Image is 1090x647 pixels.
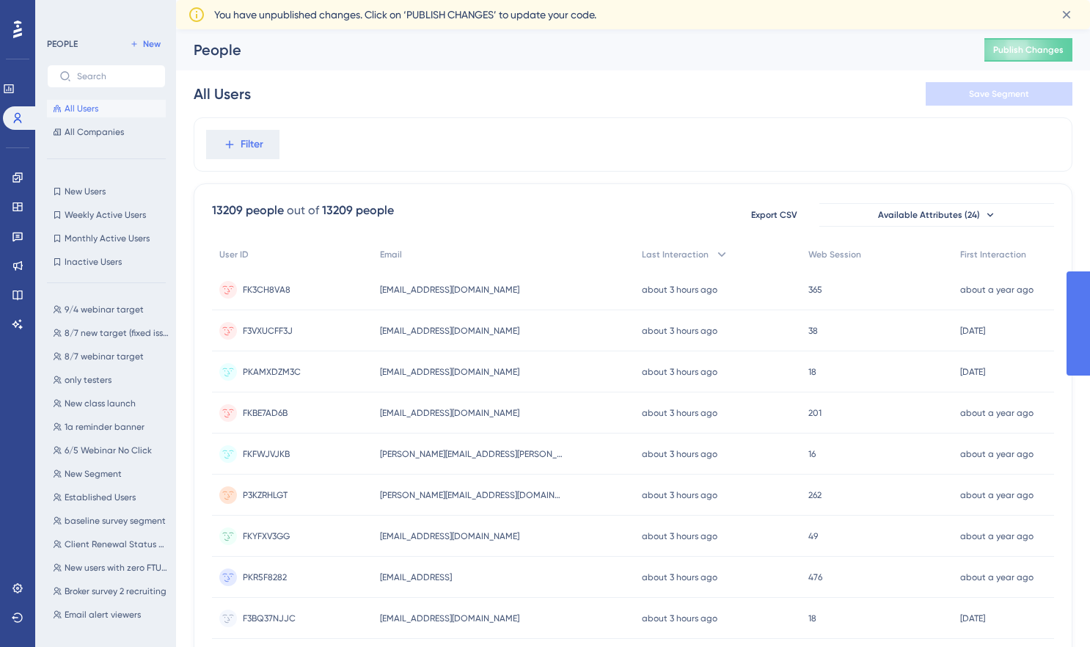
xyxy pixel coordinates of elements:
button: Publish Changes [984,38,1072,62]
span: [EMAIL_ADDRESS][DOMAIN_NAME] [380,530,519,542]
span: [EMAIL_ADDRESS] [380,571,452,583]
button: 1a reminder banner [47,418,175,436]
span: 49 [808,530,818,542]
span: [PERSON_NAME][EMAIL_ADDRESS][PERSON_NAME][DOMAIN_NAME] [380,448,563,460]
time: about a year ago [960,531,1034,541]
span: Save Segment [969,88,1029,100]
span: FKFWJVJKB [243,448,290,460]
button: Export CSV [737,203,811,227]
span: [PERSON_NAME][EMAIL_ADDRESS][DOMAIN_NAME] [380,489,563,501]
span: 18 [808,613,816,624]
span: Established Users [65,491,136,503]
div: 13209 people [212,202,284,219]
button: Established Users [47,489,175,506]
span: 9/4 webinar target [65,304,144,315]
span: baseline survey segment [65,515,166,527]
span: FKBE7AD6B [243,407,288,419]
button: New class launch [47,395,175,412]
span: Weekly Active Users [65,209,146,221]
time: about 3 hours ago [642,490,717,500]
span: 1a reminder banner [65,421,145,433]
span: 8/7 new target (fixed issue) [65,327,169,339]
div: out of [287,202,319,219]
span: 18 [808,366,816,378]
span: New class launch [65,398,136,409]
time: [DATE] [960,326,985,336]
time: about 3 hours ago [642,408,717,418]
button: Client Renewal Status Pills Are Present [47,535,175,553]
button: 8/7 webinar target [47,348,175,365]
button: New users with zero FTUE engagement [47,559,175,577]
time: about a year ago [960,285,1034,295]
div: 13209 people [322,202,394,219]
time: about a year ago [960,408,1034,418]
span: 365 [808,284,822,296]
span: Broker survey 2 recruiting [65,585,167,597]
button: Broker survey 2 recruiting [47,582,175,600]
span: New [143,38,161,50]
span: 8/7 webinar target [65,351,144,362]
button: Filter [206,130,279,159]
span: Email [380,249,402,260]
button: All Users [47,100,166,117]
span: Monthly Active Users [65,233,150,244]
span: Inactive Users [65,256,122,268]
button: 9/4 webinar target [47,301,175,318]
button: New Segment [47,465,175,483]
time: about 3 hours ago [642,613,717,624]
button: Save Segment [926,82,1072,106]
span: First Interaction [960,249,1026,260]
span: FKYFXV3GG [243,530,290,542]
iframe: UserGuiding AI Assistant Launcher [1028,589,1072,633]
time: about 3 hours ago [642,326,717,336]
button: Email alert viewers [47,606,175,624]
span: 201 [808,407,822,419]
time: about 3 hours ago [642,285,717,295]
button: Inactive Users [47,253,166,271]
span: New Segment [65,468,122,480]
span: Client Renewal Status Pills Are Present [65,538,169,550]
span: [EMAIL_ADDRESS][DOMAIN_NAME] [380,284,519,296]
span: 16 [808,448,816,460]
span: [EMAIL_ADDRESS][DOMAIN_NAME] [380,366,519,378]
span: Email alert viewers [65,609,141,621]
div: People [194,40,948,60]
button: baseline survey segment [47,512,175,530]
div: PEOPLE [47,38,78,50]
time: about a year ago [960,490,1034,500]
span: All Users [65,103,98,114]
time: about 3 hours ago [642,367,717,377]
button: Monthly Active Users [47,230,166,247]
span: Filter [241,136,263,153]
span: PKR5F8282 [243,571,287,583]
span: only testers [65,374,111,386]
button: 6/5 Webinar No Click [47,442,175,459]
span: Web Session [808,249,861,260]
span: New Users [65,186,106,197]
span: Last Interaction [642,249,709,260]
button: only testers [47,371,175,389]
time: about a year ago [960,572,1034,582]
button: 8/7 new target (fixed issue) [47,324,175,342]
span: All Companies [65,126,124,138]
span: 476 [808,571,822,583]
span: [EMAIL_ADDRESS][DOMAIN_NAME] [380,407,519,419]
button: Weekly Active Users [47,206,166,224]
button: New [125,35,166,53]
time: about 3 hours ago [642,531,717,541]
span: 38 [808,325,818,337]
span: PKAMXDZM3C [243,366,301,378]
span: You have unpublished changes. Click on ‘PUBLISH CHANGES’ to update your code. [214,6,596,23]
span: Available Attributes (24) [878,209,980,221]
span: New users with zero FTUE engagement [65,562,169,574]
span: 6/5 Webinar No Click [65,445,152,456]
span: F3VXUCFF3J [243,325,293,337]
button: Available Attributes (24) [819,203,1054,227]
button: New Users [47,183,166,200]
span: FK3CH8VA8 [243,284,290,296]
span: F3BQ37NJJC [243,613,296,624]
time: [DATE] [960,613,985,624]
span: Export CSV [751,209,797,221]
input: Search [77,71,153,81]
span: User ID [219,249,249,260]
